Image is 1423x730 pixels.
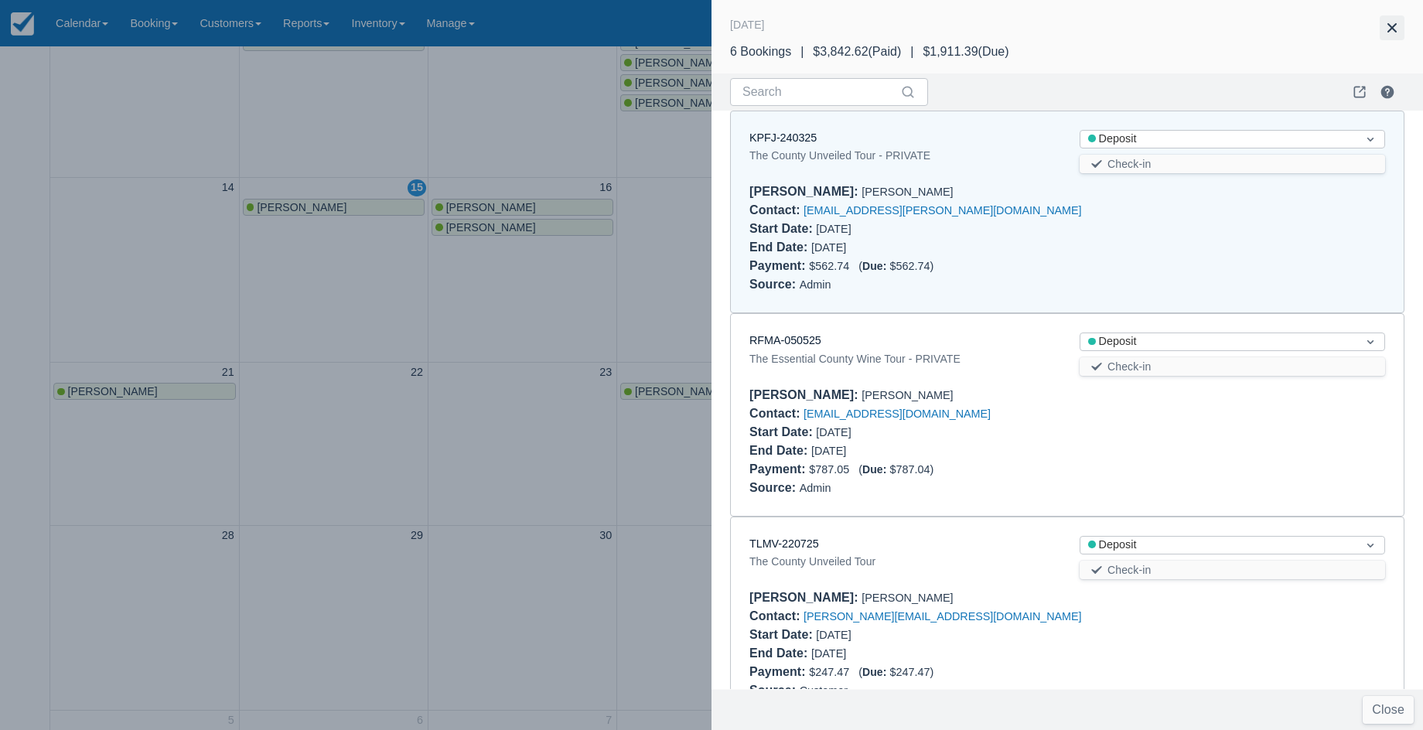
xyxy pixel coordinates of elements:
div: The Essential County Wine Tour - PRIVATE [749,350,1055,368]
div: [PERSON_NAME] : [749,388,862,401]
div: Deposit [1088,131,1349,148]
div: End Date : [749,646,811,660]
div: $3,842.62 ( Paid ) [813,43,901,61]
div: Contact : [749,203,804,217]
div: [DATE] [749,442,1055,460]
div: [PERSON_NAME] [749,386,1385,404]
div: [PERSON_NAME] : [749,185,862,198]
div: Due: [862,666,889,678]
div: $247.47 [749,663,1385,681]
a: [PERSON_NAME][EMAIL_ADDRESS][DOMAIN_NAME] [804,610,1081,623]
a: KPFJ-240325 [749,131,817,144]
div: Deposit [1088,333,1349,350]
div: Source : [749,684,800,697]
input: Search [742,78,897,106]
div: End Date : [749,240,811,254]
button: Check-in [1080,561,1385,579]
div: $562.74 [749,257,1385,275]
span: Dropdown icon [1363,334,1378,350]
div: [DATE] [749,423,1055,442]
button: Check-in [1080,357,1385,376]
div: Admin [749,479,1385,497]
div: Source : [749,278,800,291]
div: Admin [749,275,1385,294]
a: RFMA-050525 [749,334,821,346]
div: [PERSON_NAME] [749,182,1385,201]
div: Start Date : [749,222,816,235]
span: ( $787.04 ) [858,463,933,476]
div: Source : [749,481,800,494]
div: End Date : [749,444,811,457]
div: Due: [862,463,889,476]
div: | [901,43,923,61]
div: Start Date : [749,628,816,641]
div: Contact : [749,609,804,623]
div: | [791,43,813,61]
div: Payment : [749,259,809,272]
div: Payment : [749,665,809,678]
a: [EMAIL_ADDRESS][DOMAIN_NAME] [804,408,991,420]
span: Dropdown icon [1363,537,1378,553]
div: [DATE] [749,644,1055,663]
div: [DATE] [749,626,1055,644]
span: Dropdown icon [1363,131,1378,147]
div: [PERSON_NAME] [749,588,1385,607]
div: Contact : [749,407,804,420]
div: Due: [862,260,889,272]
div: [PERSON_NAME] : [749,591,862,604]
button: Check-in [1080,155,1385,173]
button: Close [1363,696,1414,724]
a: [EMAIL_ADDRESS][PERSON_NAME][DOMAIN_NAME] [804,204,1081,217]
div: [DATE] [749,238,1055,257]
div: Payment : [749,462,809,476]
div: Customer [749,681,1385,700]
div: 6 Bookings [730,43,791,61]
div: [DATE] [730,15,765,34]
span: ( $247.47 ) [858,666,933,678]
div: Start Date : [749,425,816,438]
div: The County Unveiled Tour [749,552,1055,571]
a: TLMV-220725 [749,537,819,550]
div: [DATE] [749,220,1055,238]
div: Deposit [1088,537,1349,554]
div: $1,911.39 ( Due ) [923,43,1008,61]
div: The County Unveiled Tour - PRIVATE [749,146,1055,165]
span: ( $562.74 ) [858,260,933,272]
div: $787.05 [749,460,1385,479]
